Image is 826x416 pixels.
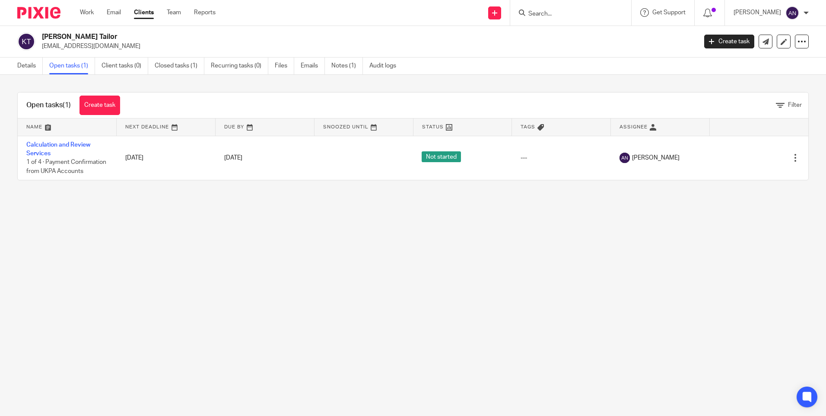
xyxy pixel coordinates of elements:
[369,58,403,74] a: Audit logs
[331,58,363,74] a: Notes (1)
[194,8,216,17] a: Reports
[632,154,680,162] span: [PERSON_NAME]
[788,102,802,108] span: Filter
[167,8,181,17] a: Team
[224,155,242,161] span: [DATE]
[26,101,71,110] h1: Open tasks
[17,32,35,51] img: svg%3E
[17,7,60,19] img: Pixie
[49,58,95,74] a: Open tasks (1)
[734,8,781,17] p: [PERSON_NAME]
[521,154,602,162] div: ---
[102,58,148,74] a: Client tasks (0)
[422,125,444,129] span: Status
[117,136,216,180] td: [DATE]
[521,125,535,129] span: Tags
[527,10,605,18] input: Search
[652,10,686,16] span: Get Support
[17,58,43,74] a: Details
[422,151,461,162] span: Not started
[63,102,71,109] span: (1)
[619,153,630,163] img: svg%3E
[26,159,106,174] span: 1 of 4 · Payment Confirmation from UKPA Accounts
[26,142,90,157] a: Calculation and Review Services
[80,8,94,17] a: Work
[107,8,121,17] a: Email
[785,6,799,20] img: svg%3E
[42,42,691,51] p: [EMAIL_ADDRESS][DOMAIN_NAME]
[155,58,204,74] a: Closed tasks (1)
[42,32,561,42] h2: [PERSON_NAME] Tailor
[211,58,268,74] a: Recurring tasks (0)
[704,35,754,48] a: Create task
[134,8,154,17] a: Clients
[323,125,369,129] span: Snoozed Until
[79,96,120,115] a: Create task
[301,58,325,74] a: Emails
[275,58,294,74] a: Files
